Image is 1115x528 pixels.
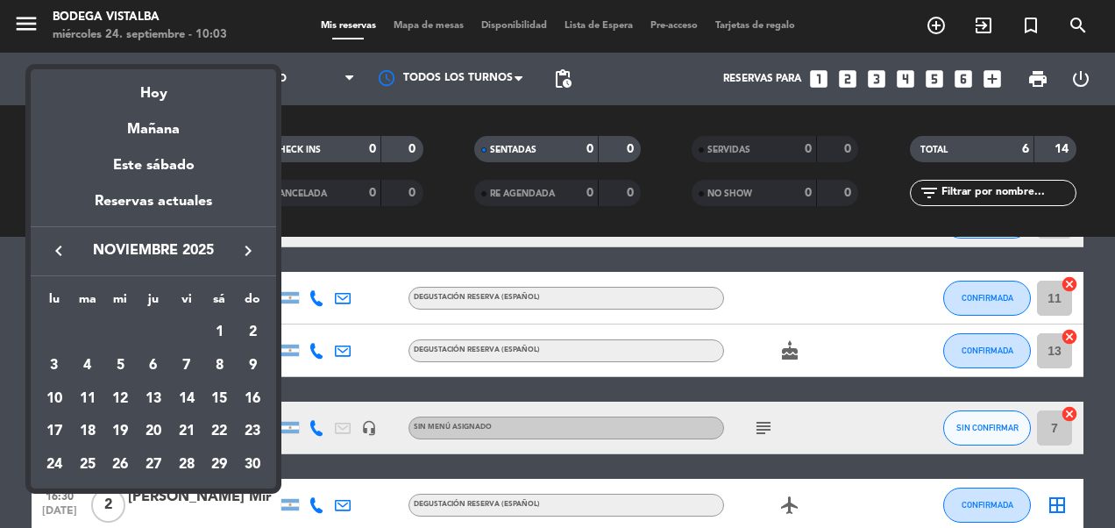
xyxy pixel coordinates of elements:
div: 7 [172,351,202,381]
div: Mañana [31,105,276,141]
td: NOV. [38,316,203,349]
button: keyboard_arrow_right [232,239,264,262]
div: 17 [39,417,69,446]
div: 12 [105,384,135,414]
span: noviembre 2025 [75,239,232,262]
i: keyboard_arrow_left [48,240,69,261]
td: 2 de noviembre de 2025 [236,316,269,349]
div: 15 [204,384,234,414]
td: 16 de noviembre de 2025 [236,382,269,416]
td: 30 de noviembre de 2025 [236,448,269,482]
th: domingo [236,289,269,317]
i: keyboard_arrow_right [238,240,259,261]
td: 27 de noviembre de 2025 [137,448,170,482]
td: 26 de noviembre de 2025 [103,448,137,482]
div: 29 [204,450,234,480]
td: 11 de noviembre de 2025 [71,382,104,416]
div: Hoy [31,69,276,105]
div: 28 [172,450,202,480]
div: 24 [39,450,69,480]
td: 3 de noviembre de 2025 [38,349,71,382]
div: 8 [204,351,234,381]
div: 18 [73,417,103,446]
td: 8 de noviembre de 2025 [203,349,237,382]
div: 20 [138,417,168,446]
div: 25 [73,450,103,480]
th: lunes [38,289,71,317]
td: 28 de noviembre de 2025 [170,448,203,482]
div: 16 [238,384,267,414]
div: 14 [172,384,202,414]
td: 7 de noviembre de 2025 [170,349,203,382]
td: 20 de noviembre de 2025 [137,415,170,448]
div: Este sábado [31,141,276,190]
div: 19 [105,417,135,446]
td: 5 de noviembre de 2025 [103,349,137,382]
div: Reservas actuales [31,190,276,226]
div: 11 [73,384,103,414]
th: jueves [137,289,170,317]
div: 1 [204,318,234,347]
td: 17 de noviembre de 2025 [38,415,71,448]
div: 10 [39,384,69,414]
td: 4 de noviembre de 2025 [71,349,104,382]
th: viernes [170,289,203,317]
div: 27 [138,450,168,480]
td: 19 de noviembre de 2025 [103,415,137,448]
th: martes [71,289,104,317]
td: 18 de noviembre de 2025 [71,415,104,448]
td: 22 de noviembre de 2025 [203,415,237,448]
td: 14 de noviembre de 2025 [170,382,203,416]
td: 9 de noviembre de 2025 [236,349,269,382]
div: 23 [238,417,267,446]
div: 26 [105,450,135,480]
td: 24 de noviembre de 2025 [38,448,71,482]
th: miércoles [103,289,137,317]
td: 1 de noviembre de 2025 [203,316,237,349]
td: 12 de noviembre de 2025 [103,382,137,416]
th: sábado [203,289,237,317]
td: 23 de noviembre de 2025 [236,415,269,448]
td: 6 de noviembre de 2025 [137,349,170,382]
div: 9 [238,351,267,381]
div: 4 [73,351,103,381]
td: 29 de noviembre de 2025 [203,448,237,482]
td: 10 de noviembre de 2025 [38,382,71,416]
div: 30 [238,450,267,480]
td: 25 de noviembre de 2025 [71,448,104,482]
button: keyboard_arrow_left [43,239,75,262]
div: 2 [238,318,267,347]
div: 21 [172,417,202,446]
div: 5 [105,351,135,381]
div: 3 [39,351,69,381]
td: 21 de noviembre de 2025 [170,415,203,448]
div: 6 [138,351,168,381]
td: 13 de noviembre de 2025 [137,382,170,416]
div: 13 [138,384,168,414]
td: 15 de noviembre de 2025 [203,382,237,416]
div: 22 [204,417,234,446]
